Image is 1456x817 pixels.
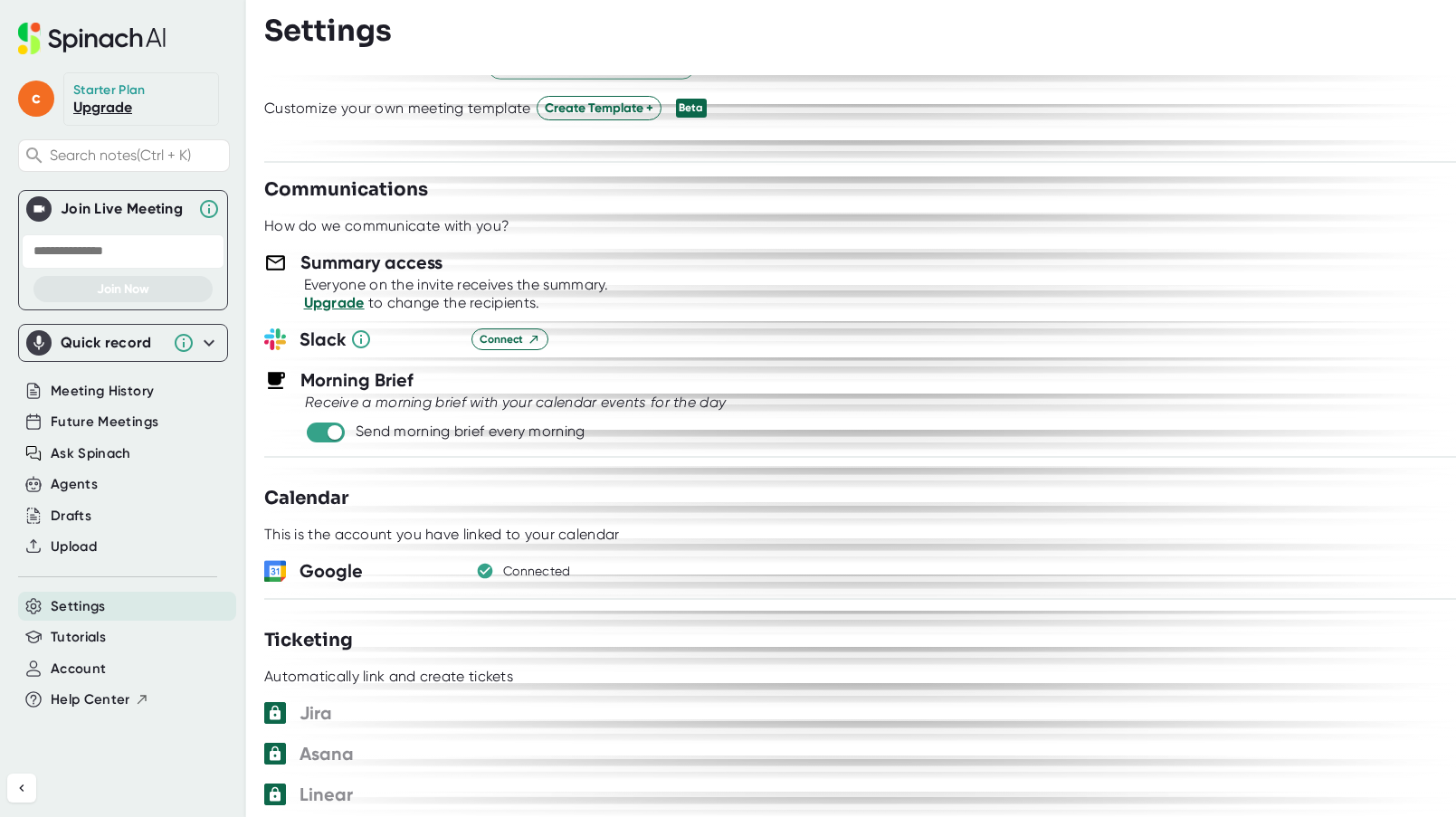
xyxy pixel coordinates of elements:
[73,99,132,116] a: Upgrade
[300,699,458,727] h3: Jira
[304,294,1456,312] div: to change the recipients.
[300,740,458,767] h3: Asana
[33,276,213,302] button: Join Now
[51,474,98,495] button: Agents
[51,596,106,617] button: Settings
[304,276,1456,294] div: Everyone on the invite receives the summary.
[264,100,531,118] div: Customize your own meeting template
[676,99,707,118] div: Beta
[51,627,106,648] button: Tutorials
[26,191,220,227] div: Join Live MeetingJoin Live Meeting
[51,537,97,557] button: Upload
[264,176,428,204] h3: Communications
[356,423,585,441] div: Send morning brief every morning
[26,325,220,361] div: Quick record
[305,394,726,411] i: Receive a morning brief with your calendar events for the day
[61,334,164,352] div: Quick record
[545,99,653,118] span: Create Template +
[18,81,54,117] span: c
[300,249,443,276] h3: Summary access
[264,217,509,235] div: How do we communicate with you?
[300,366,414,394] h3: Morning Brief
[51,659,106,679] button: Account
[51,689,130,710] span: Help Center
[300,781,458,808] h3: Linear
[264,627,353,654] h3: Ticketing
[264,560,286,582] img: wORq9bEjBjwFQAAAABJRU5ErkJggg==
[73,82,146,99] div: Starter Plan
[51,506,91,527] button: Drafts
[537,96,661,120] button: Create Template +
[50,147,224,164] span: Search notes (Ctrl + K)
[264,14,392,48] h3: Settings
[51,412,158,432] button: Future Meetings
[264,485,348,512] h3: Calendar
[51,381,154,402] button: Meeting History
[304,294,365,311] a: Upgrade
[30,200,48,218] img: Join Live Meeting
[97,281,149,297] span: Join Now
[61,200,189,218] div: Join Live Meeting
[480,331,540,347] span: Connect
[300,326,458,353] h3: Slack
[300,557,458,584] h3: Google
[264,668,513,686] div: Automatically link and create tickets
[51,443,131,464] button: Ask Spinach
[51,689,149,710] button: Help Center
[264,526,620,544] div: This is the account you have linked to your calendar
[471,328,548,350] button: Connect
[503,564,571,580] div: Connected
[7,774,36,803] button: Collapse sidebar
